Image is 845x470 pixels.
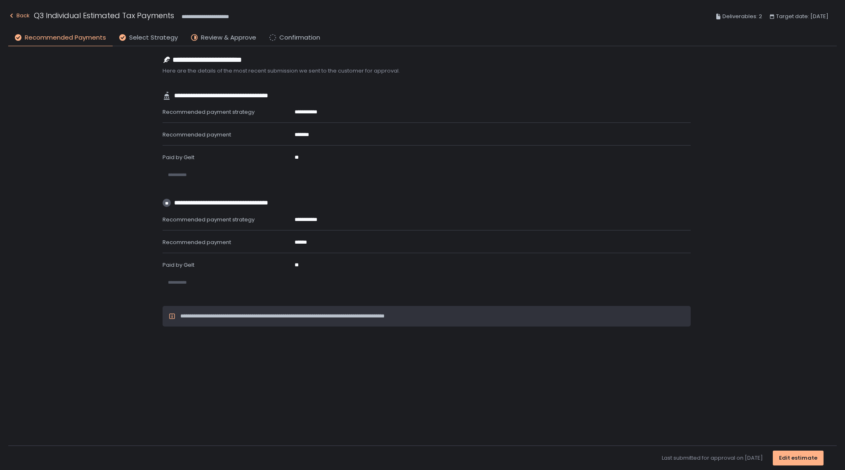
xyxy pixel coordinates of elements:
[279,33,320,42] span: Confirmation
[779,454,817,462] div: Edit estimate
[8,10,30,23] button: Back
[8,11,30,21] div: Back
[773,451,824,465] button: Edit estimate
[129,33,178,42] span: Select Strategy
[163,153,194,161] span: Paid by Gelt
[201,33,256,42] span: Review & Approve
[163,131,231,139] span: Recommended payment
[163,238,231,246] span: Recommended payment
[776,12,828,21] span: Target date: [DATE]
[34,10,174,21] h1: Q3 Individual Estimated Tax Payments
[163,67,691,75] span: Here are the details of the most recent submission we sent to the customer for approval.
[722,12,762,21] span: Deliverables: 2
[163,216,255,223] span: Recommended payment strategy
[25,33,106,42] span: Recommended Payments
[163,108,255,116] span: Recommended payment strategy
[662,454,763,462] span: Last submitted for approval on [DATE]
[163,261,194,269] span: Paid by Gelt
